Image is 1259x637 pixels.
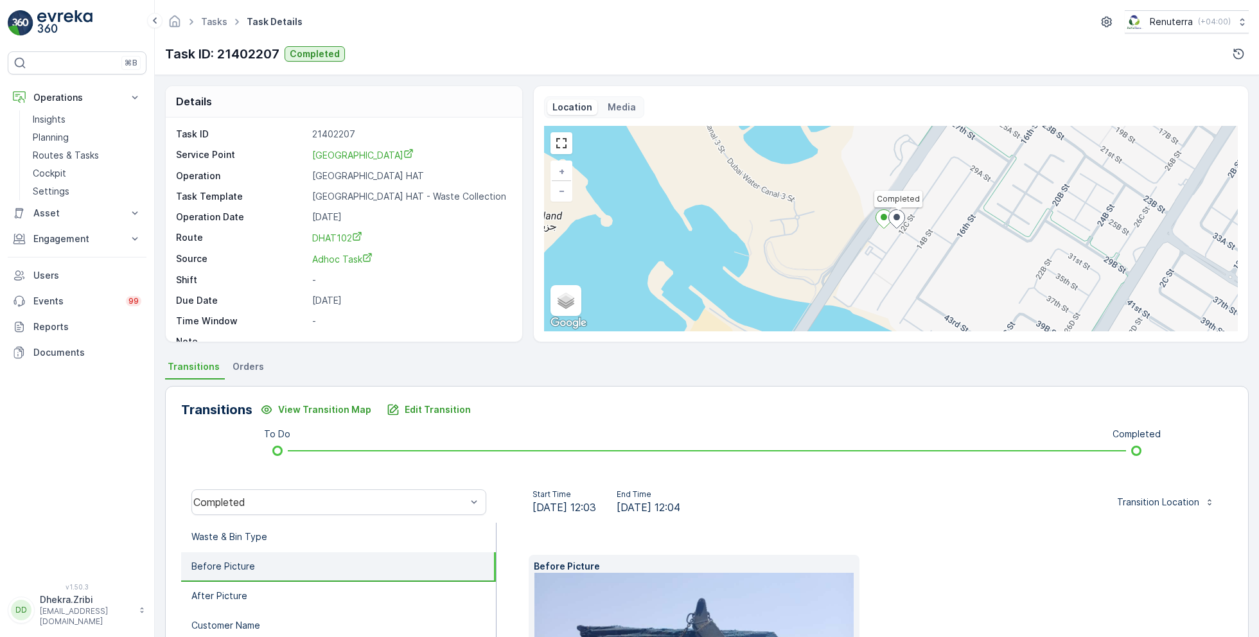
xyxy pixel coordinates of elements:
p: Transitions [181,400,252,419]
p: Task ID [176,128,307,141]
p: Route [176,231,307,245]
span: [GEOGRAPHIC_DATA] [312,150,414,161]
button: Edit Transition [379,399,479,420]
p: Location [552,101,592,114]
p: Transition Location [1117,496,1199,509]
p: - [312,274,509,286]
p: Operations [33,91,121,104]
p: Users [33,269,141,282]
p: 21402207 [312,128,509,141]
a: Reports [8,314,146,340]
img: logo_light-DOdMpM7g.png [37,10,92,36]
p: To Do [264,428,290,441]
p: Source [176,252,307,266]
p: After Picture [191,589,247,602]
p: Waste & Bin Type [191,530,267,543]
p: - [312,335,509,348]
p: Details [176,94,212,109]
p: End Time [617,489,680,500]
img: logo [8,10,33,36]
a: BEACH PARK PLAZA CENTRE [312,148,509,162]
p: View Transition Map [278,403,371,416]
p: [EMAIL_ADDRESS][DOMAIN_NAME] [40,606,132,627]
a: Planning [28,128,146,146]
a: Routes & Tasks [28,146,146,164]
p: Before Picture [534,560,854,573]
button: DDDhekra.Zribi[EMAIL_ADDRESS][DOMAIN_NAME] [8,593,146,627]
span: Adhoc Task [312,254,373,265]
p: Shift [176,274,307,286]
p: Events [33,295,118,308]
p: Task Template [176,190,307,203]
p: Planning [33,131,69,144]
a: Documents [8,340,146,365]
a: Adhoc Task [312,252,509,266]
p: Settings [33,185,69,198]
img: Screenshot_2024-07-26_at_13.33.01.png [1125,15,1145,29]
p: Routes & Tasks [33,149,99,162]
p: Before Picture [191,560,255,573]
button: Renuterra(+04:00) [1125,10,1249,33]
p: Start Time [533,489,596,500]
a: Homepage [168,19,182,30]
p: Renuterra [1150,15,1193,28]
p: Due Date [176,294,307,307]
p: Reports [33,320,141,333]
span: Orders [233,360,264,373]
a: Layers [552,286,580,315]
p: Engagement [33,232,121,245]
span: Transitions [168,360,220,373]
p: Edit Transition [405,403,471,416]
a: Cockpit [28,164,146,182]
p: [DATE] [312,294,509,307]
span: + [559,166,565,177]
a: DHAT102 [312,231,509,245]
p: Customer Name [191,619,260,632]
span: DHAT102 [312,232,362,243]
div: DD [11,600,31,620]
p: Documents [33,346,141,359]
a: Zoom In [552,162,571,181]
p: ( +04:00 ) [1198,17,1231,27]
a: Open this area in Google Maps (opens a new window) [547,315,590,331]
span: [DATE] 12:04 [617,500,680,515]
p: [DATE] [312,211,509,223]
a: Settings [28,182,146,200]
a: Tasks [201,16,227,27]
button: Completed [285,46,345,62]
p: Completed [290,48,340,60]
p: [GEOGRAPHIC_DATA] HAT [312,170,509,182]
button: Operations [8,85,146,110]
p: Asset [33,207,121,220]
div: Completed [193,496,466,508]
p: Media [608,101,636,114]
p: Service Point [176,148,307,162]
p: Cockpit [33,167,66,180]
p: Task ID: 21402207 [165,44,279,64]
a: View Fullscreen [552,134,571,153]
p: ⌘B [125,58,137,68]
p: Dhekra.Zribi [40,593,132,606]
p: [GEOGRAPHIC_DATA] HAT - Waste Collection [312,190,509,203]
p: Completed [1113,428,1161,441]
a: Zoom Out [552,181,571,200]
button: Transition Location [1109,492,1222,512]
button: View Transition Map [252,399,379,420]
p: - [312,315,509,327]
p: Time Window [176,315,307,327]
span: [DATE] 12:03 [533,500,596,515]
a: Events99 [8,288,146,314]
a: Insights [28,110,146,128]
span: Task Details [244,15,305,28]
p: Note [176,335,307,348]
button: Engagement [8,226,146,252]
p: Operation [176,170,307,182]
p: 99 [128,296,139,306]
img: Google [547,315,590,331]
a: Users [8,263,146,288]
p: Insights [33,113,66,126]
span: − [559,185,565,196]
p: Operation Date [176,211,307,223]
button: Asset [8,200,146,226]
span: v 1.50.3 [8,583,146,591]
